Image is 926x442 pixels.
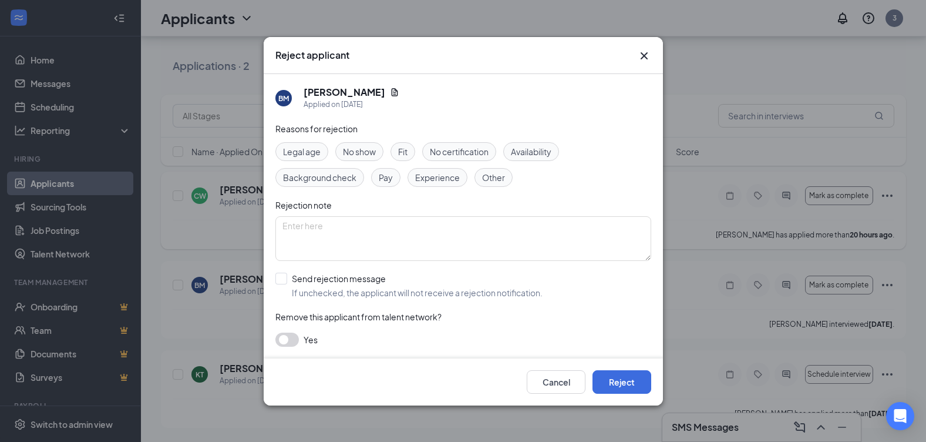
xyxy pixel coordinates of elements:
[637,49,651,63] button: Close
[511,145,551,158] span: Availability
[275,200,332,210] span: Rejection note
[278,93,289,103] div: BM
[415,171,460,184] span: Experience
[304,86,385,99] h5: [PERSON_NAME]
[592,370,651,394] button: Reject
[390,88,399,97] svg: Document
[398,145,408,158] span: Fit
[886,402,914,430] div: Open Intercom Messenger
[637,49,651,63] svg: Cross
[527,370,585,394] button: Cancel
[343,145,376,158] span: No show
[379,171,393,184] span: Pay
[283,171,356,184] span: Background check
[430,145,489,158] span: No certification
[275,312,442,322] span: Remove this applicant from talent network?
[304,333,318,347] span: Yes
[275,123,358,134] span: Reasons for rejection
[275,49,349,62] h3: Reject applicant
[283,145,321,158] span: Legal age
[482,171,505,184] span: Other
[304,99,399,110] div: Applied on [DATE]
